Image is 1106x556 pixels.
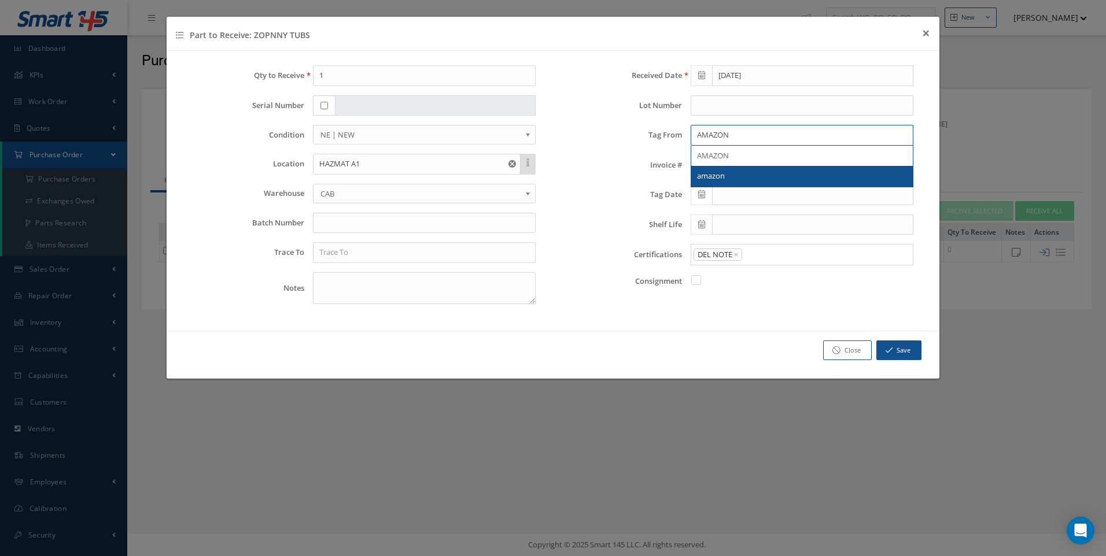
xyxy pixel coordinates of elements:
button: Save [876,340,921,361]
div: Open Intercom Messenger [1067,517,1094,544]
label: Batch Number [184,218,304,227]
button: Remove option [733,250,739,259]
label: Tag Date [562,190,682,199]
button: Reset [506,154,521,175]
label: Tag From [562,131,682,139]
label: Trace To [184,248,304,257]
label: Qty to Receive [184,71,304,80]
label: Certifications [562,250,682,259]
h4: Part to Receive: ZOPNNY TUBS [176,29,310,41]
input: Trace To [313,242,536,263]
span: NE | NEW [320,128,521,142]
label: Lot Number [562,101,682,110]
label: Condition [184,131,304,139]
label: Consignment [562,277,682,286]
span: AMAZON [697,150,729,161]
label: Serial Number [184,101,304,110]
input: Search for option [743,249,906,261]
label: Invoice # [562,161,682,169]
a: Close [823,340,872,361]
svg: Reset [508,160,516,168]
label: Warehouse [184,189,304,198]
span: amazon [697,170,725,181]
span: × [733,248,739,261]
span: × [922,23,930,42]
label: Location [184,160,304,168]
input: Tag From [691,125,913,146]
label: Shelf Life [562,220,682,229]
label: Received Date [562,71,682,80]
label: Notes [184,284,304,292]
span: DEL NOTE [694,249,743,261]
input: Location [313,154,521,175]
span: CAB [320,187,521,201]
